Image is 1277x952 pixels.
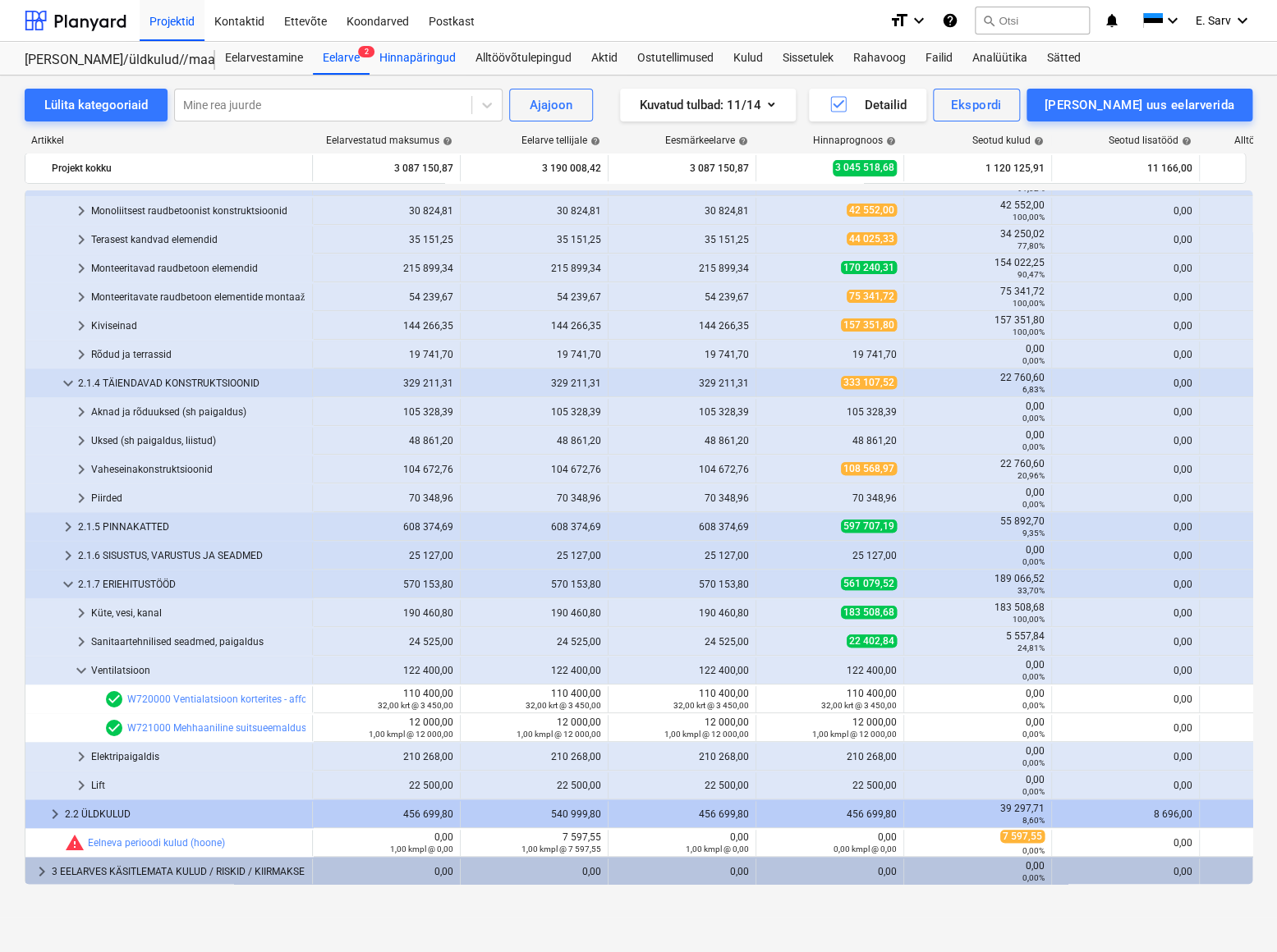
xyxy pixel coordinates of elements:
small: 0,00% [1022,787,1045,796]
div: 608 374,69 [319,521,453,533]
a: Eelarvestamine [215,42,313,75]
small: 0,00% [1022,500,1045,509]
div: 0,00 [911,774,1045,797]
div: Küte, vesi, kanal [91,600,305,626]
div: 5 557,84 [911,630,1045,653]
div: 104 672,76 [319,464,453,475]
div: Eesmärkeelarve [665,135,748,146]
div: 329 211,31 [319,378,453,389]
div: 19 741,70 [615,349,749,360]
div: Eelarve [313,42,370,75]
div: 456 699,80 [763,808,897,820]
div: 24 525,00 [319,636,453,648]
span: help [1178,136,1192,146]
button: Detailid [809,89,926,121]
div: 329 211,31 [615,378,749,389]
button: [PERSON_NAME] uus eelarverida [1027,89,1252,121]
small: 32,00 krt @ 3 450,00 [526,701,601,710]
span: 22 402,84 [847,634,897,648]
div: 0,00 [911,659,1045,682]
div: 75 341,72 [911,286,1045,309]
div: 210 268,00 [467,751,601,762]
span: 183 508,68 [841,606,897,619]
div: 122 400,00 [319,665,453,676]
div: Monteeritavate raudbetoon elementide montaaž [91,284,305,310]
a: Failid [916,42,962,75]
div: 70 348,96 [319,492,453,504]
div: 12 000,00 [615,716,749,739]
div: Kiviseinad [91,313,305,339]
span: keyboard_arrow_right [71,230,91,249]
button: Kuvatud tulbad:11/14 [620,89,796,121]
div: Monoliitsest raudbetoonist konstruktsioonid [91,198,305,224]
small: 33,70% [1017,586,1045,595]
div: Kuvatud tulbad : 11/14 [640,94,776,116]
span: keyboard_arrow_right [71,402,91,422]
small: 1,00 kmpl @ 0,00 [390,844,453,854]
div: 105 328,39 [319,406,453,418]
div: 0,00 [1059,636,1192,648]
div: 54 239,67 [319,291,453,303]
div: 122 400,00 [467,665,601,676]
div: 122 400,00 [763,665,897,676]
div: 35 151,25 [615,234,749,245]
div: 30 824,81 [467,205,601,217]
small: 1,00 kmpl @ 12 000,00 [664,730,749,739]
div: 39 297,71 [911,803,1045,826]
div: 0,00 [911,716,1045,739]
span: E. Sarv [1196,14,1231,27]
iframe: Chat Widget [1195,873,1277,952]
div: 35 151,25 [467,234,601,245]
div: 183 508,68 [911,602,1045,625]
div: 105 328,39 [763,406,897,418]
a: Sätted [1037,42,1091,75]
div: 210 268,00 [763,751,897,762]
div: 0,00 [1059,234,1192,245]
div: Analüütika [962,42,1037,75]
span: keyboard_arrow_down [58,373,78,393]
div: 608 374,69 [615,521,749,533]
small: 32,00 krt @ 3 450,00 [378,701,453,710]
div: 0,00 [1059,320,1192,332]
span: keyboard_arrow_down [58,574,78,594]
div: 210 268,00 [615,751,749,762]
small: 1,00 kmpl @ 12 000,00 [369,730,453,739]
div: Elektripaigaldis [91,744,305,770]
div: 144 266,35 [467,320,601,332]
div: 70 348,96 [615,492,749,504]
a: Alltöövõtulepingud [466,42,581,75]
div: 0,00 [1059,521,1192,533]
span: 333 107,52 [841,376,897,389]
div: 0,00 [1059,780,1192,791]
a: W720000 Ventialatsioon korterites - affordable toode (majapõhine) [127,693,425,705]
div: 19 741,70 [467,349,601,360]
div: 144 266,35 [615,320,749,332]
small: 6,83% [1022,385,1045,394]
div: 0,00 [911,688,1045,711]
span: Eelarvereal on 2 hinnapakkumist [104,718,124,738]
small: 24,81% [1017,643,1045,652]
div: 0,00 [1059,492,1192,504]
div: 104 672,76 [467,464,601,475]
button: Ekspordi [933,89,1019,121]
div: Lülita kategooriaid [44,94,148,116]
a: Ostutellimused [627,42,723,75]
div: Artikkel [25,135,312,146]
span: 2 [358,46,374,57]
span: 170 240,31 [841,261,897,274]
div: 22 500,00 [615,780,749,791]
span: keyboard_arrow_right [71,488,91,508]
div: 3 087 150,87 [615,155,749,181]
div: 0,00 [1059,607,1192,619]
div: 0,00 [911,343,1045,366]
div: 12 000,00 [319,716,453,739]
span: 44 025,33 [847,232,897,245]
span: keyboard_arrow_right [71,776,91,795]
small: 0,00% [1022,557,1045,566]
div: 70 348,96 [763,492,897,504]
div: Aktid [581,42,627,75]
i: Abikeskus [942,11,958,30]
